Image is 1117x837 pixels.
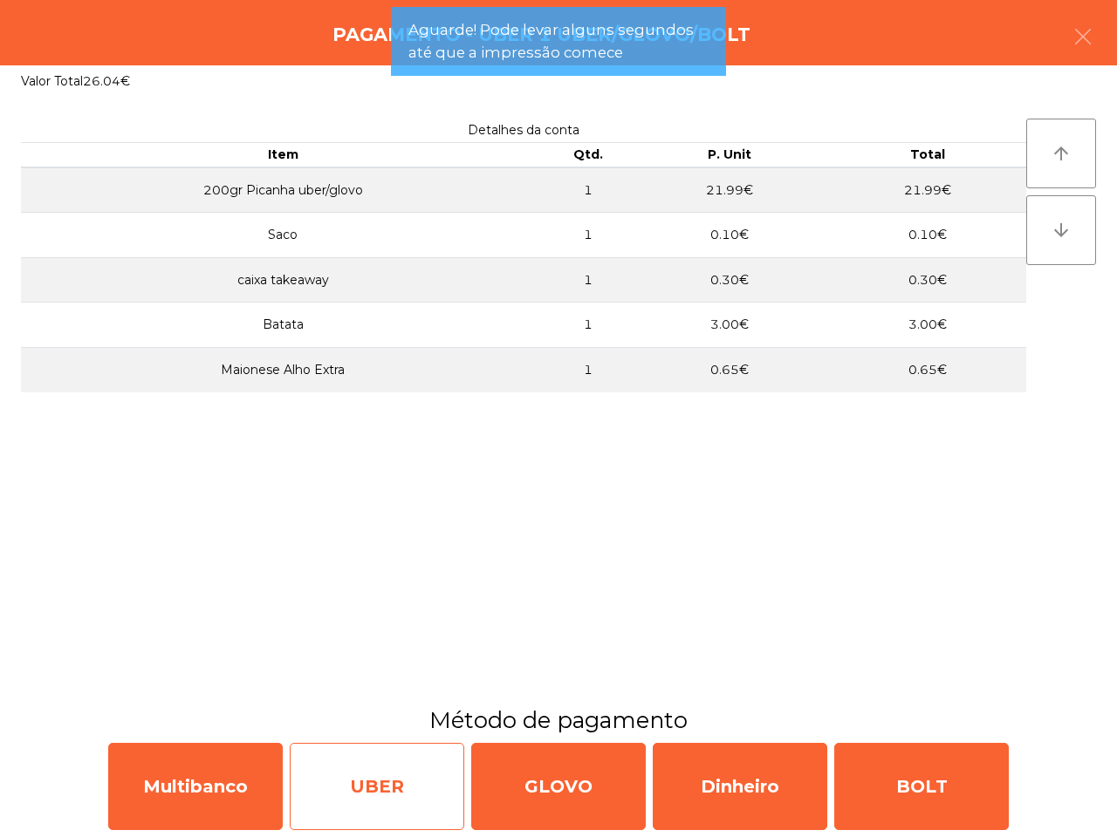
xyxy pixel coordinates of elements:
div: Multibanco [108,743,283,830]
td: Saco [21,213,545,258]
th: P. Unit [631,143,828,167]
div: Dinheiro [653,743,827,830]
td: 0.10€ [631,213,828,258]
div: BOLT [834,743,1009,830]
span: 26.04€ [83,73,130,89]
th: Qtd. [545,143,632,167]
span: Detalhes da conta [468,122,579,138]
h4: Pagamento - Uber 1 Uber/Glovo/Bolt [332,22,750,48]
h3: Método de pagamento [13,704,1104,736]
td: 0.30€ [829,257,1026,303]
td: 200gr Picanha uber/glovo [21,167,545,213]
i: arrow_upward [1051,143,1072,164]
td: 1 [545,257,632,303]
td: Maionese Alho Extra [21,348,545,392]
td: 1 [545,167,632,213]
span: Valor Total [21,73,83,89]
td: caixa takeaway [21,257,545,303]
td: 0.65€ [631,348,828,392]
td: 21.99€ [829,167,1026,213]
td: 3.00€ [631,303,828,348]
td: 0.65€ [829,348,1026,392]
td: 3.00€ [829,303,1026,348]
th: Item [21,143,545,167]
button: arrow_downward [1026,195,1096,265]
button: arrow_upward [1026,119,1096,188]
div: GLOVO [471,743,646,830]
th: Total [829,143,1026,167]
i: arrow_downward [1051,220,1072,241]
td: 21.99€ [631,167,828,213]
td: 0.30€ [631,257,828,303]
td: 1 [545,348,632,392]
td: Batata [21,303,545,348]
span: Aguarde! Pode levar alguns segundos até que a impressão comece [408,19,709,63]
td: 1 [545,213,632,258]
td: 0.10€ [829,213,1026,258]
td: 1 [545,303,632,348]
div: UBER [290,743,464,830]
